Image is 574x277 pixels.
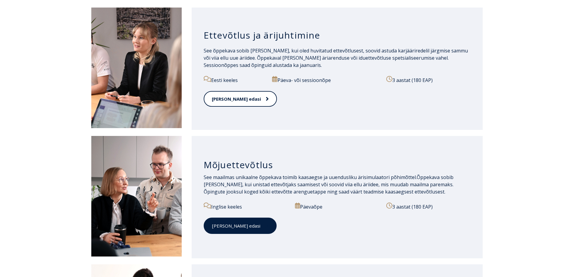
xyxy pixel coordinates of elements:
[295,203,379,210] p: Päevaõpe
[91,8,182,128] img: Ettevõtlus ja ärijuhtimine
[386,203,465,210] p: 3 aastat (180 EAP)
[204,159,471,171] h3: Mõjuettevõtlus
[386,76,471,84] p: 3 aastat (180 EAP)
[204,30,471,41] h3: Ettevõtlus ja ärijuhtimine
[272,76,379,84] p: Päeva- või sessioonõpe
[204,47,468,68] span: See õppekava sobib [PERSON_NAME], kui oled huvitatud ettevõtlusest, soovid astuda karjääriredelil...
[204,203,288,210] p: Inglise keeles
[204,91,277,107] a: [PERSON_NAME] edasi
[204,174,417,181] span: See maailmas unikaalne õppekava toimib kaasaegse ja uuendusliku ärisimulaatori põhimõttel.
[91,136,182,257] img: Mõjuettevõtlus
[204,174,453,195] span: Õppekava sobib [PERSON_NAME], kui unistad ettevõtjaks saamisest või soovid viia ellu äriidee, mis...
[204,218,277,234] a: [PERSON_NAME] edasi
[204,76,265,84] p: Eesti keeles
